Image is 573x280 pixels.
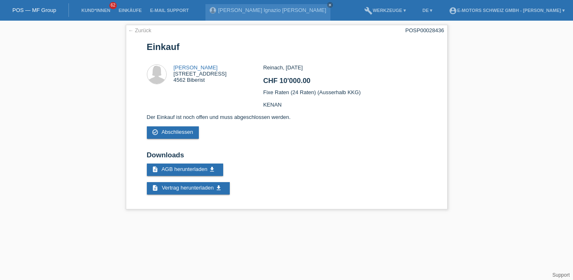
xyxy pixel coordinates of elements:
a: DE ▾ [418,8,436,13]
h1: Einkauf [147,42,427,52]
div: Reinach, [DATE] Fixe Raten (24 Raten) (Ausserhalb KKG) KENAN [263,64,426,114]
i: account_circle [449,7,457,15]
div: [STREET_ADDRESS] 4562 Biberist [174,64,227,83]
div: POSP00028436 [406,27,444,33]
a: description AGB herunterladen get_app [147,164,224,176]
p: Der Einkauf ist noch offen und muss abgeschlossen werden. [147,114,427,120]
i: get_app [209,166,215,173]
h2: Downloads [147,151,427,164]
i: description [152,185,158,191]
span: Abschliessen [161,129,193,135]
a: POS — MF Group [12,7,56,13]
a: ← Zurück [128,27,151,33]
a: close [327,2,333,8]
a: Einkäufe [114,8,146,13]
a: [PERSON_NAME] [174,64,218,71]
i: build [364,7,373,15]
i: get_app [215,185,222,191]
h2: CHF 10'000.00 [263,77,426,89]
span: 62 [109,2,117,9]
span: Vertrag herunterladen [162,185,214,191]
a: [PERSON_NAME] lgnazio [PERSON_NAME] [218,7,326,13]
i: description [152,166,158,173]
a: E-Mail Support [146,8,193,13]
i: check_circle_outline [152,129,158,135]
a: buildWerkzeuge ▾ [360,8,410,13]
a: account_circleE-Motors Schweiz GmbH - [PERSON_NAME] ▾ [445,8,569,13]
a: Kund*innen [77,8,114,13]
a: description Vertrag herunterladen get_app [147,182,230,195]
a: Support [552,272,570,278]
a: check_circle_outline Abschliessen [147,126,199,139]
span: AGB herunterladen [161,166,207,172]
i: close [328,3,332,7]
